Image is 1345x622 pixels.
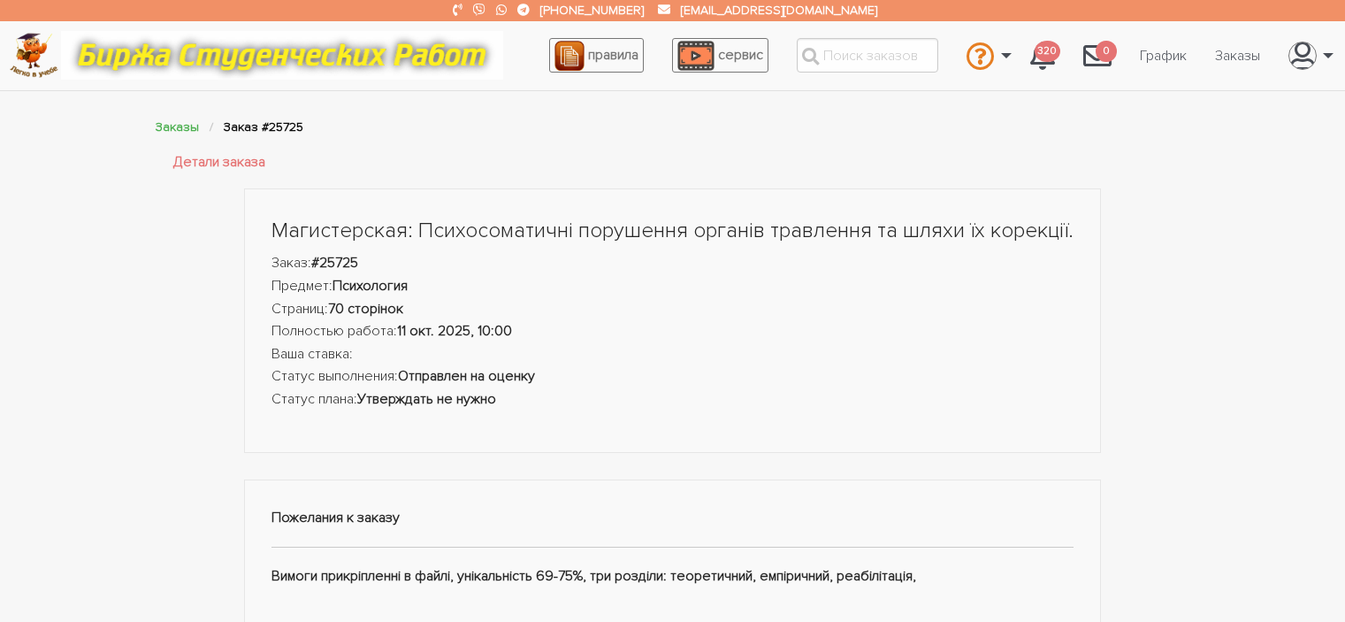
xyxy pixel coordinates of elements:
li: Страниц: [271,298,1074,321]
a: Детали заказа [173,151,265,174]
a: [PHONE_NUMBER] [540,3,644,18]
a: сервис [672,38,768,73]
strong: Отправлен на оценку [398,367,535,385]
strong: Утверждать не нужно [357,390,496,408]
a: [EMAIL_ADDRESS][DOMAIN_NAME] [681,3,877,18]
strong: 11 окт. 2025, 10:00 [397,322,512,340]
li: Статус плана: [271,388,1074,411]
span: 0 [1096,41,1117,63]
li: Статус выполнения: [271,365,1074,388]
strong: 70 сторінок [328,300,403,318]
li: Заказ: [271,252,1074,275]
li: Полностью работа: [271,320,1074,343]
strong: Психология [332,277,408,295]
a: 320 [1016,32,1069,80]
li: Предмет: [271,275,1074,298]
strong: Пожелания к заказу [271,509,400,526]
a: Заказы [1201,39,1274,73]
img: logo-c4363faeb99b52c628a42810ed6dfb4293a56d4e4775eb116515dfe7f33672af.png [10,33,58,78]
span: сервис [718,46,763,64]
strong: #25725 [311,254,358,272]
h1: Магистерская: Психосоматичні порушення органів травлення та шляхи їх корекції. [271,216,1074,246]
img: play_icon-49f7f135c9dc9a03216cfdbccbe1e3994649169d890fb554cedf0eac35a01ba8.png [677,41,715,71]
img: motto-12e01f5a76059d5f6a28199ef077b1f78e012cfde436ab5cf1d4517935686d32.gif [61,31,503,80]
a: График [1126,39,1201,73]
span: правила [588,46,638,64]
a: Заказы [156,119,199,134]
li: Ваша ставка: [271,343,1074,366]
a: 0 [1069,32,1126,80]
span: 320 [1035,41,1060,63]
a: правила [549,38,644,73]
img: agreement_icon-feca34a61ba7f3d1581b08bc946b2ec1ccb426f67415f344566775c155b7f62c.png [554,41,585,71]
input: Поиск заказов [797,38,938,73]
li: Заказ #25725 [224,117,303,137]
